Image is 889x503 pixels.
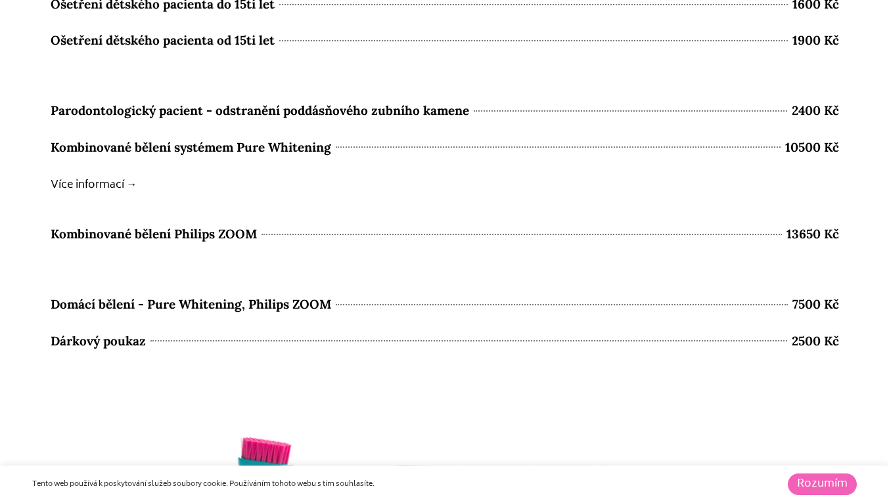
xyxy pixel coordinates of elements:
a: Rozumím [788,473,857,495]
span: 2400 Kč [792,99,839,122]
a: Ošetření dětského pacienta od 15ti let 1900 Kč [51,29,839,93]
b: Více informací → [51,176,137,194]
span: Kombinované bělení systémem Pure Whitening [51,136,331,159]
a: Domácí bělení - Pure Whitening, Philips ZOOM 7500 Kč [51,293,839,322]
a: Kombinované bělení Philips ZOOM 13650 Kč [51,223,839,286]
span: 10500 Kč [785,136,839,159]
span: Parodontologický pacient - odstranění poddásňového zubního kamene [51,99,469,122]
span: 7500 Kč [792,293,839,316]
span: Domácí bělení - Pure Whitening, Philips ZOOM [51,293,331,316]
div: Tento web používá k poskytování služeb soubory cookie. Používáním tohoto webu s tím souhlasíte. [32,479,610,491]
span: Ošetření dětského pacienta od 15ti let [51,29,275,52]
span: Dárkový poukaz [51,330,146,353]
span: 2500 Kč [792,330,839,353]
span: 1900 Kč [792,29,839,52]
a: Kombinované bělení systémem Pure Whitening 10500 Kč Více informací → [51,136,839,216]
a: Parodontologický pacient - odstranění poddásňového zubního kamene 2400 Kč [51,99,839,129]
span: 13650 Kč [786,223,839,246]
a: Dárkový poukaz 2500 Kč [51,330,839,393]
span: Kombinované bělení Philips ZOOM [51,223,257,246]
